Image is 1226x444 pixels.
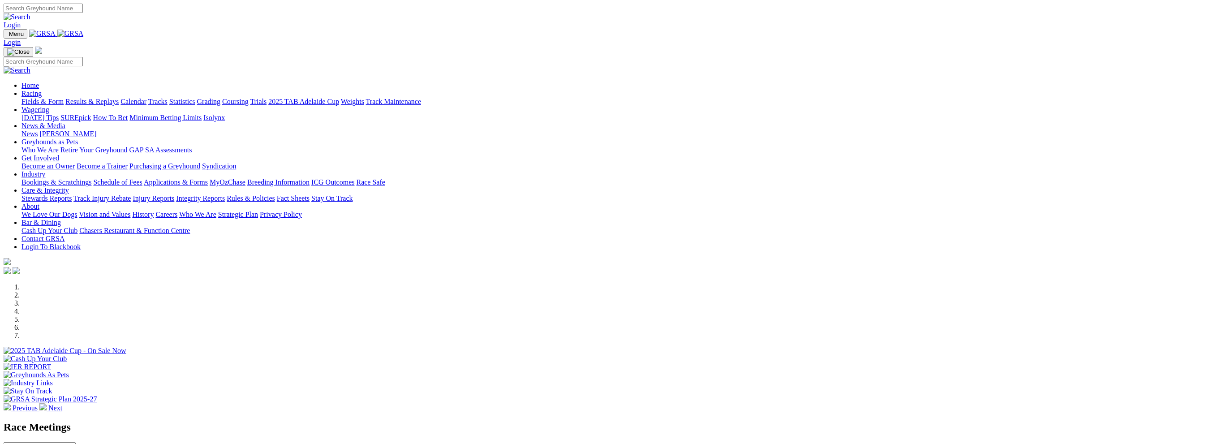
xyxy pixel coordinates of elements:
a: Login [4,21,21,29]
img: Stay On Track [4,387,52,395]
img: chevron-right-pager-white.svg [39,403,47,410]
a: Greyhounds as Pets [22,138,78,146]
input: Search [4,4,83,13]
a: Strategic Plan [218,211,258,218]
a: Fields & Form [22,98,64,105]
a: How To Bet [93,114,128,121]
img: logo-grsa-white.png [4,258,11,265]
a: GAP SA Assessments [129,146,192,154]
a: Trials [250,98,267,105]
a: SUREpick [60,114,91,121]
a: Minimum Betting Limits [129,114,202,121]
a: Statistics [169,98,195,105]
a: Cash Up Your Club [22,227,77,234]
a: Breeding Information [247,178,310,186]
a: Race Safe [356,178,385,186]
a: Tracks [148,98,168,105]
div: Industry [22,178,1222,186]
a: Track Injury Rebate [73,194,131,202]
span: Menu [9,30,24,37]
a: Calendar [120,98,146,105]
img: GRSA [57,30,84,38]
a: Become an Owner [22,162,75,170]
a: Coursing [222,98,249,105]
a: Grading [197,98,220,105]
a: Stay On Track [311,194,353,202]
div: Greyhounds as Pets [22,146,1222,154]
img: 2025 TAB Adelaide Cup - On Sale Now [4,347,126,355]
a: News [22,130,38,138]
img: Cash Up Your Club [4,355,67,363]
a: Weights [341,98,364,105]
a: Syndication [202,162,236,170]
a: Careers [155,211,177,218]
div: Get Involved [22,162,1222,170]
a: About [22,203,39,210]
input: Search [4,57,83,66]
img: twitter.svg [13,267,20,274]
img: Industry Links [4,379,53,387]
img: Greyhounds As Pets [4,371,69,379]
a: Chasers Restaurant & Function Centre [79,227,190,234]
img: Search [4,13,30,21]
a: Get Involved [22,154,59,162]
a: History [132,211,154,218]
div: Bar & Dining [22,227,1222,235]
a: Login To Blackbook [22,243,81,250]
a: Track Maintenance [366,98,421,105]
img: Close [7,48,30,56]
a: Home [22,82,39,89]
a: Vision and Values [79,211,130,218]
a: Retire Your Greyhound [60,146,128,154]
a: Injury Reports [133,194,174,202]
a: 2025 TAB Adelaide Cup [268,98,339,105]
a: Privacy Policy [260,211,302,218]
a: Isolynx [203,114,225,121]
a: Next [39,404,62,412]
a: Applications & Forms [144,178,208,186]
a: Results & Replays [65,98,119,105]
a: Contact GRSA [22,235,65,242]
a: We Love Our Dogs [22,211,77,218]
a: Become a Trainer [77,162,128,170]
a: Purchasing a Greyhound [129,162,200,170]
div: About [22,211,1222,219]
div: News & Media [22,130,1222,138]
img: GRSA [29,30,56,38]
a: Racing [22,90,42,97]
img: facebook.svg [4,267,11,274]
a: Integrity Reports [176,194,225,202]
a: Previous [4,404,39,412]
div: Racing [22,98,1222,106]
a: Bookings & Scratchings [22,178,91,186]
a: Rules & Policies [227,194,275,202]
span: Next [48,404,62,412]
a: News & Media [22,122,65,129]
div: Care & Integrity [22,194,1222,203]
img: logo-grsa-white.png [35,47,42,54]
button: Toggle navigation [4,47,33,57]
a: ICG Outcomes [311,178,354,186]
span: Previous [13,404,38,412]
img: chevron-left-pager-white.svg [4,403,11,410]
img: GRSA Strategic Plan 2025-27 [4,395,97,403]
a: Wagering [22,106,49,113]
a: Stewards Reports [22,194,72,202]
img: Search [4,66,30,74]
a: [PERSON_NAME] [39,130,96,138]
img: IER REPORT [4,363,51,371]
a: Care & Integrity [22,186,69,194]
a: Who We Are [179,211,216,218]
a: Who We Are [22,146,59,154]
button: Toggle navigation [4,29,27,39]
h2: Race Meetings [4,421,1222,433]
a: Industry [22,170,45,178]
div: Wagering [22,114,1222,122]
a: Login [4,39,21,46]
a: Fact Sheets [277,194,310,202]
a: [DATE] Tips [22,114,59,121]
a: Bar & Dining [22,219,61,226]
a: Schedule of Fees [93,178,142,186]
a: MyOzChase [210,178,245,186]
